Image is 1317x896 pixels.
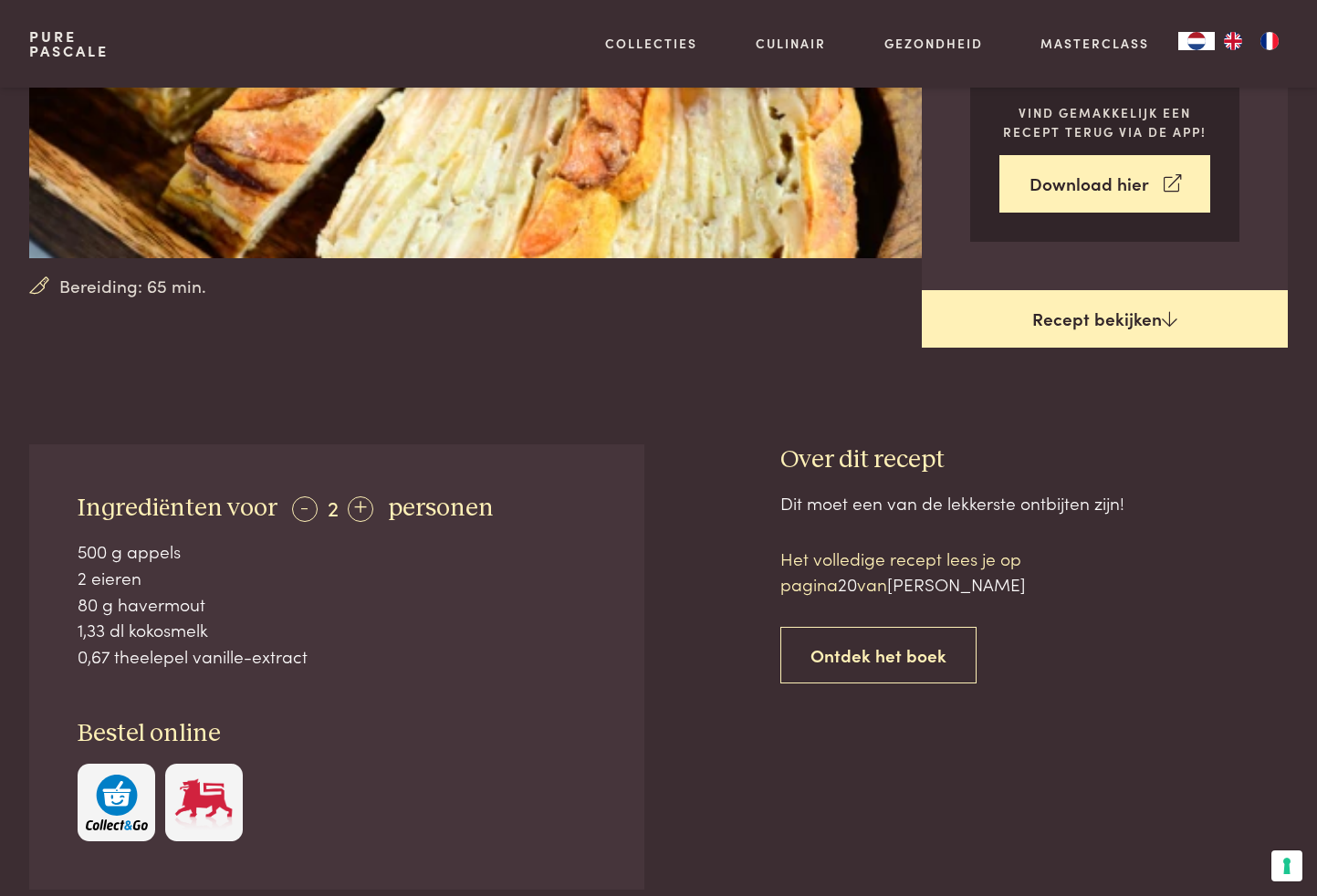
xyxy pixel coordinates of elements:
[605,34,697,53] a: Collecties
[780,627,977,684] a: Ontdek het boek
[1215,32,1288,50] ul: Language list
[999,155,1210,213] a: Download hier
[78,538,595,565] div: 500 g appels
[388,495,494,521] span: personen
[328,492,339,522] span: 2
[1251,32,1288,50] a: FR
[78,617,595,643] div: 1,33 dl kokosmelk
[172,775,235,830] img: Delhaize
[1178,32,1215,50] a: NL
[838,571,857,596] span: 20
[756,34,826,53] a: Culinair
[999,103,1210,141] p: Vind gemakkelijk een recept terug via de app!
[1215,32,1251,50] a: EN
[78,718,595,750] h3: Bestel online
[884,34,983,53] a: Gezondheid
[780,444,1288,476] h3: Over dit recept
[1271,850,1302,881] button: Uw voorkeuren voor toestemming voor trackingtechnologieën
[780,546,1091,598] p: Het volledige recept lees je op pagina van
[1178,32,1215,50] div: Language
[86,775,148,830] img: c308188babc36a3a401bcb5cb7e020f4d5ab42f7cacd8327e500463a43eeb86c.svg
[78,565,595,591] div: 2 eieren
[78,495,277,521] span: Ingrediënten voor
[29,29,109,58] a: PurePascale
[78,591,595,618] div: 80 g havermout
[59,273,206,299] span: Bereiding: 65 min.
[780,490,1288,516] div: Dit moet een van de lekkerste ontbijten zijn!
[292,496,318,522] div: -
[1040,34,1149,53] a: Masterclass
[922,290,1288,349] a: Recept bekijken
[1178,32,1288,50] aside: Language selected: Nederlands
[887,571,1026,596] span: [PERSON_NAME]
[348,496,373,522] div: +
[78,643,595,670] div: 0,67 theelepel vanille-extract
